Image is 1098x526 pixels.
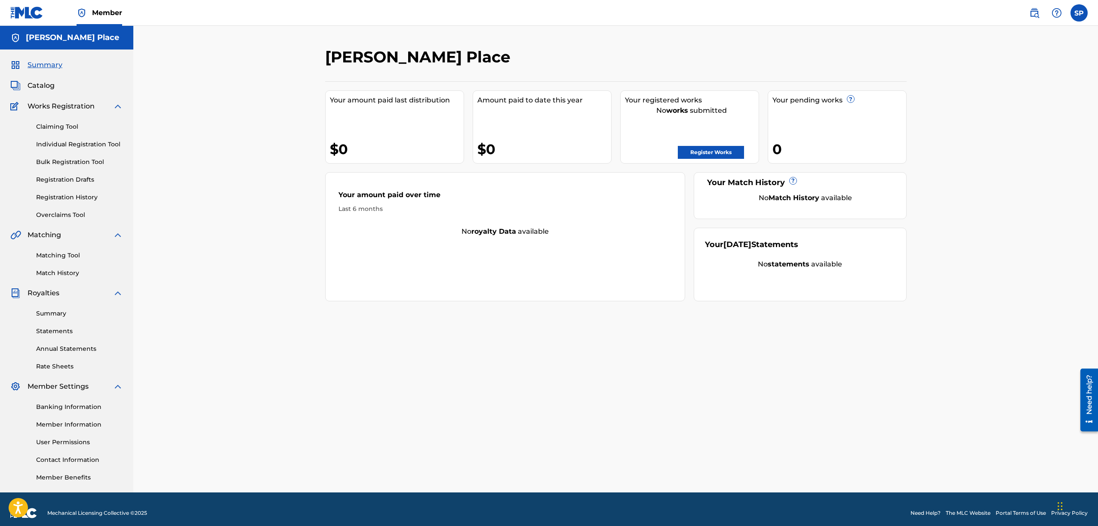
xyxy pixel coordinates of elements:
a: SummarySummary [10,60,62,70]
a: Need Help? [910,509,941,517]
a: Banking Information [36,402,123,412]
span: ? [790,177,797,184]
span: Works Registration [28,101,95,111]
div: Help [1048,4,1065,22]
img: help [1052,8,1062,18]
strong: royalty data [471,227,516,235]
a: Annual Statements [36,344,123,353]
img: MLC Logo [10,6,43,19]
strong: Match History [769,194,819,202]
a: Privacy Policy [1051,509,1088,517]
a: Public Search [1026,4,1043,22]
span: Member Settings [28,381,89,392]
a: CatalogCatalog [10,80,55,91]
span: ? [847,96,854,102]
span: Member [92,8,122,18]
img: Matching [10,230,21,240]
a: User Permissions [36,438,123,447]
div: Amount paid to date this year [477,95,611,105]
div: Last 6 months [338,204,672,213]
span: [DATE] [723,240,751,249]
div: $0 [330,139,464,159]
img: Royalties [10,288,21,298]
div: No available [326,226,685,237]
iframe: Chat Widget [1055,485,1098,526]
a: Match History [36,269,123,278]
img: Top Rightsholder [77,8,87,18]
img: expand [113,381,123,392]
a: Overclaims Tool [36,210,123,220]
div: User Menu [1070,4,1088,22]
img: Member Settings [10,381,21,392]
a: Individual Registration Tool [36,140,123,149]
a: Register Works [678,146,744,159]
div: Your Statements [705,239,798,251]
h5: Stephen Place [26,33,119,43]
a: Matching Tool [36,251,123,260]
a: Registration History [36,193,123,202]
div: Your registered works [625,95,759,105]
div: No available [705,259,895,269]
a: The MLC Website [946,509,990,517]
img: expand [113,288,123,298]
a: Summary [36,309,123,318]
img: search [1029,8,1040,18]
div: No submitted [625,105,759,116]
img: Works Registration [10,101,22,111]
img: Accounts [10,33,21,43]
div: 0 [772,139,906,159]
img: Catalog [10,80,21,91]
div: Your pending works [772,95,906,105]
a: Claiming Tool [36,122,123,131]
div: Your amount paid last distribution [330,95,464,105]
div: No available [716,193,895,203]
a: Registration Drafts [36,175,123,184]
span: Mechanical Licensing Collective © 2025 [47,509,147,517]
a: Statements [36,327,123,336]
a: Member Benefits [36,473,123,482]
a: Rate Sheets [36,362,123,371]
strong: statements [768,260,809,268]
div: Your Match History [705,177,895,189]
a: Member Information [36,420,123,429]
a: Bulk Registration Tool [36,158,123,167]
span: Matching [28,230,61,240]
div: $0 [477,139,611,159]
img: expand [113,101,123,111]
span: Summary [28,60,62,70]
img: expand [113,230,123,240]
iframe: Resource Center [1074,365,1098,434]
a: Contact Information [36,455,123,464]
span: Catalog [28,80,55,91]
img: Summary [10,60,21,70]
div: Drag [1058,493,1063,519]
span: Royalties [28,288,59,298]
div: Your amount paid over time [338,190,672,204]
a: Portal Terms of Use [996,509,1046,517]
h2: [PERSON_NAME] Place [325,47,515,67]
strong: works [666,106,688,114]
